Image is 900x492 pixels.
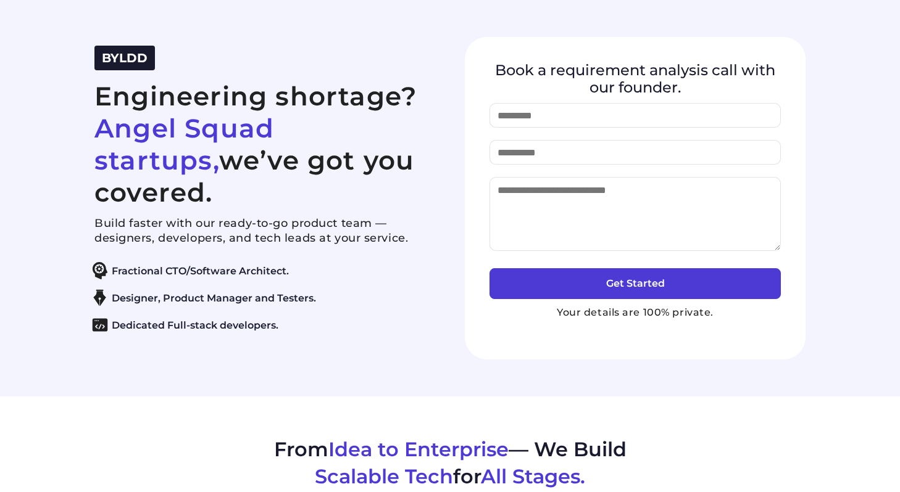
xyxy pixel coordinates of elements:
[88,289,429,306] li: Designer, Product Manager and Testers.
[490,268,781,299] button: Get Started
[94,112,274,176] span: Angel Squad startups,
[274,436,627,490] h2: From — We Build for
[102,53,148,65] a: BYLDD
[94,80,435,208] h2: Engineering shortage? we’ve got you covered.
[481,464,585,488] span: All Stages.
[315,464,453,488] span: Scalable Tech
[102,51,148,65] span: BYLDD
[88,316,429,334] li: Dedicated Full-stack developers.
[490,305,781,320] p: Your details are 100% private.
[490,62,781,96] h4: Book a requirement analysis call with our founder.
[328,437,509,461] span: Idea to Enterprise
[94,216,435,245] p: Build faster with our ready-to-go product team — designers, developers, and tech leads at your se...
[88,262,429,279] li: Fractional CTO/Software Architect.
